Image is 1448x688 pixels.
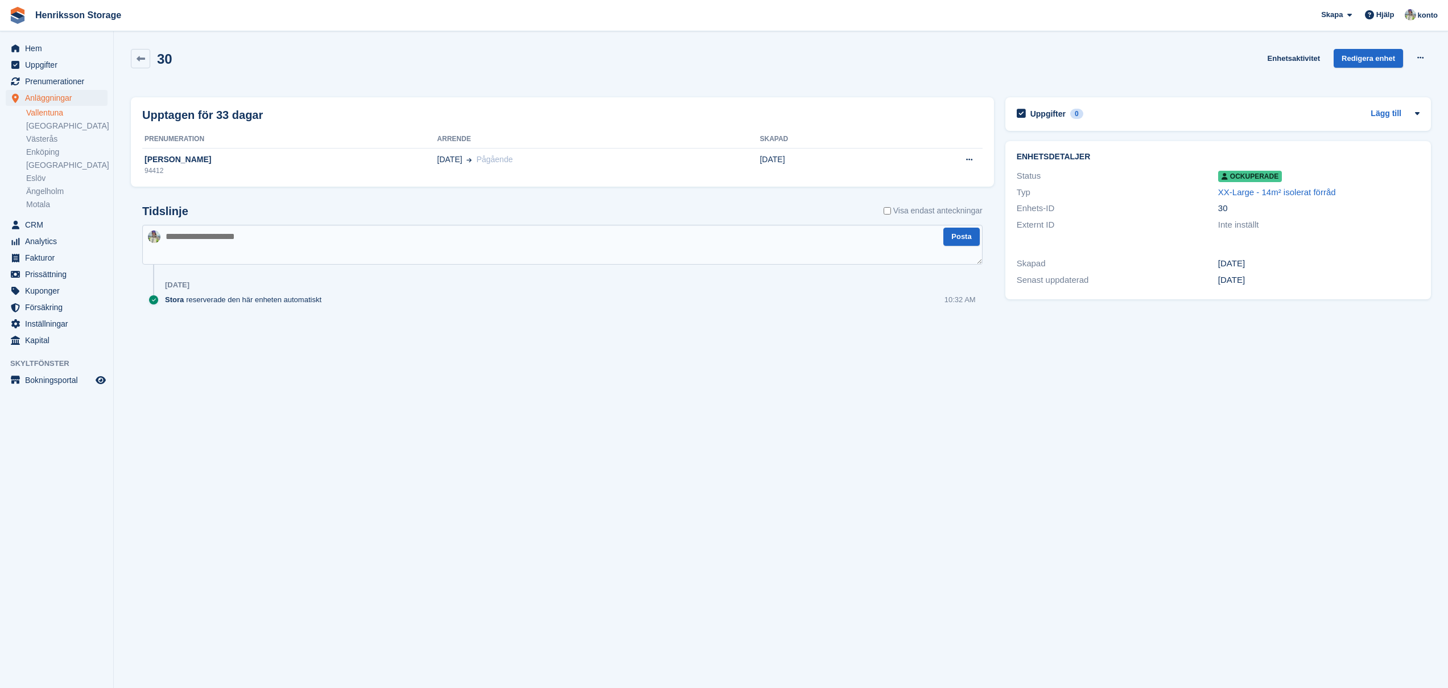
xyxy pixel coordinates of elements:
span: Prenumerationer [25,73,93,89]
input: Visa endast anteckningar [884,205,891,217]
a: Västerås [26,134,108,145]
a: menu [6,40,108,56]
a: Eslöv [26,173,108,184]
div: Externt ID [1017,219,1218,232]
a: menu [6,250,108,266]
span: konto [1418,10,1438,21]
img: Daniel Axberg [148,230,160,243]
span: Fakturor [25,250,93,266]
div: [PERSON_NAME] [142,154,437,166]
span: Inställningar [25,316,93,332]
div: 94412 [142,166,437,176]
a: Henriksson Storage [31,6,126,24]
a: menu [6,90,108,106]
a: meny [6,372,108,388]
h2: 30 [157,51,172,67]
a: [GEOGRAPHIC_DATA] [26,121,108,131]
span: Uppgifter [25,57,93,73]
img: stora-icon-8386f47178a22dfd0bd8f6a31ec36ba5ce8667c1dd55bd0f319d3a0aa187defe.svg [9,7,26,24]
th: Skapad [760,130,880,149]
a: menu [6,299,108,315]
span: Ockuperade [1218,171,1282,182]
label: Visa endast anteckningar [884,205,983,217]
div: 10:32 AM [944,294,976,305]
th: Arrende [437,130,760,149]
h2: Enhetsdetaljer [1017,153,1420,162]
a: menu [6,283,108,299]
a: menu [6,233,108,249]
a: menu [6,217,108,233]
th: Prenumeration [142,130,437,149]
div: [DATE] [1218,257,1420,270]
span: Stora [165,294,184,305]
div: Typ [1017,186,1218,199]
span: Kuponger [25,283,93,299]
span: Kapital [25,332,93,348]
a: Förhandsgranska butik [94,373,108,387]
h2: Uppgifter [1030,109,1066,119]
a: Vallentuna [26,108,108,118]
div: Senast uppdaterad [1017,274,1218,287]
a: menu [6,266,108,282]
div: reserverade den här enheten automatiskt [165,294,327,305]
a: Lägg till [1371,108,1401,121]
img: Daniel Axberg [1405,9,1416,20]
td: [DATE] [760,148,880,182]
span: Skyltfönster [10,358,113,369]
span: Pågående [476,155,513,164]
a: menu [6,73,108,89]
span: Hjälp [1376,9,1395,20]
h2: Tidslinje [142,205,188,218]
span: Hem [25,40,93,56]
a: menu [6,316,108,332]
div: Status [1017,170,1218,183]
div: [DATE] [1218,274,1420,287]
div: Skapad [1017,257,1218,270]
a: [GEOGRAPHIC_DATA] [26,160,108,171]
span: Bokningsportal [25,372,93,388]
span: [DATE] [437,154,462,166]
span: Försäkring [25,299,93,315]
div: Inte inställt [1218,219,1420,232]
a: Redigera enhet [1334,49,1403,68]
div: 30 [1218,202,1420,215]
a: Enhetsaktivitet [1263,49,1325,68]
a: Motala [26,199,108,210]
span: Skapa [1321,9,1343,20]
button: Posta [943,228,979,246]
span: CRM [25,217,93,233]
span: Prissättning [25,266,93,282]
span: Anläggningar [25,90,93,106]
div: Enhets-ID [1017,202,1218,215]
a: XX-Large - 14m² isolerat förråd [1218,187,1336,197]
a: menu [6,57,108,73]
div: 0 [1070,109,1083,119]
span: Analytics [25,233,93,249]
h2: Upptagen för 33 dagar [142,106,263,123]
a: Ängelholm [26,186,108,197]
a: Enköping [26,147,108,158]
a: menu [6,332,108,348]
div: [DATE] [165,281,189,290]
